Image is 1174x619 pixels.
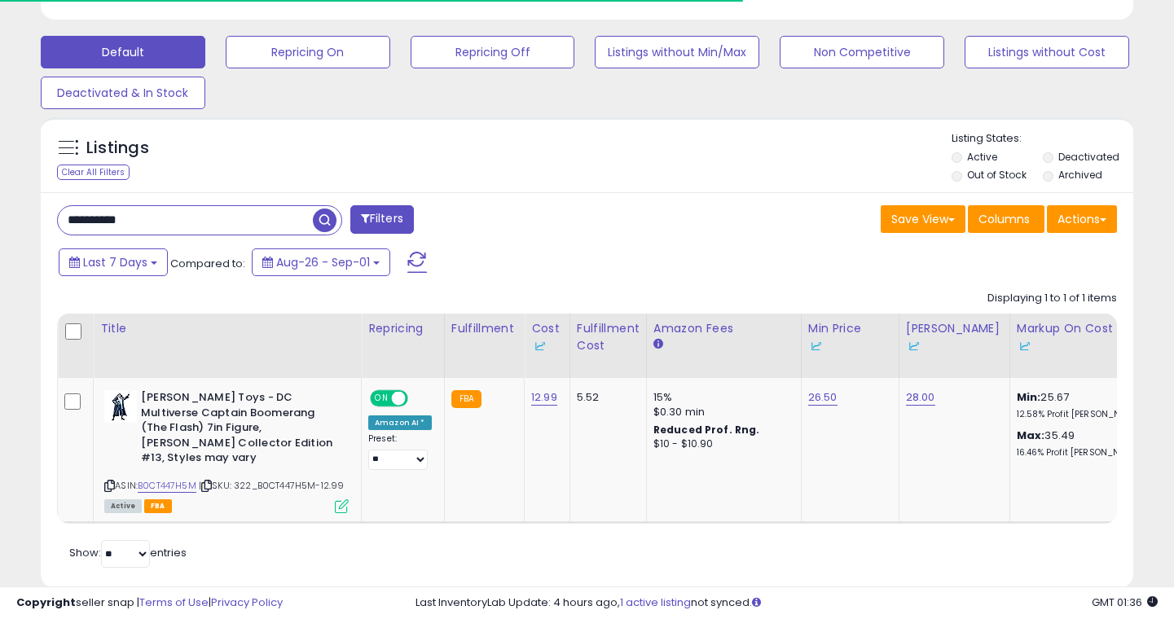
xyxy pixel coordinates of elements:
[780,36,944,68] button: Non Competitive
[16,595,76,610] strong: Copyright
[16,595,283,611] div: seller snap | |
[372,392,392,406] span: ON
[620,595,691,610] a: 1 active listing
[906,389,935,406] a: 28.00
[252,248,390,276] button: Aug-26 - Sep-01
[906,338,922,354] img: InventoryLab Logo
[41,77,205,109] button: Deactivated & In Stock
[906,320,1003,354] div: [PERSON_NAME]
[41,36,205,68] button: Default
[1017,390,1152,420] div: 25.67
[226,36,390,68] button: Repricing On
[808,337,892,354] div: Some or all of the values in this column are provided from Inventory Lab.
[653,405,789,419] div: $0.30 min
[1017,389,1041,405] b: Min:
[1092,595,1158,610] span: 2025-09-10 01:36 GMT
[57,165,130,180] div: Clear All Filters
[531,389,557,406] a: 12.99
[653,437,789,451] div: $10 - $10.90
[69,545,187,560] span: Show: entries
[968,205,1044,233] button: Columns
[141,390,339,470] b: [PERSON_NAME] Toys - DC Multiverse Captain Boomerang (The Flash) 7in Figure, [PERSON_NAME] Collec...
[451,320,517,337] div: Fulfillment
[653,423,760,437] b: Reduced Prof. Rng.
[1017,337,1158,354] div: Some or all of the values in this column are provided from Inventory Lab.
[577,320,640,354] div: Fulfillment Cost
[881,205,965,233] button: Save View
[965,36,1129,68] button: Listings without Cost
[139,595,209,610] a: Terms of Use
[86,137,149,160] h5: Listings
[531,337,563,354] div: Some or all of the values in this column are provided from Inventory Lab.
[808,389,838,406] a: 26.50
[808,338,824,354] img: InventoryLab Logo
[368,433,432,470] div: Preset:
[1009,314,1164,378] th: The percentage added to the cost of goods (COGS) that forms the calculator for Min & Max prices.
[211,595,283,610] a: Privacy Policy
[1017,428,1045,443] b: Max:
[906,337,1003,354] div: Some or all of the values in this column are provided from Inventory Lab.
[967,150,997,164] label: Active
[577,390,634,405] div: 5.52
[967,168,1027,182] label: Out of Stock
[144,499,172,513] span: FBA
[1017,320,1158,354] div: Markup on Cost
[59,248,168,276] button: Last 7 Days
[368,415,432,430] div: Amazon AI *
[104,499,142,513] span: All listings currently available for purchase on Amazon
[1017,338,1033,354] img: InventoryLab Logo
[1017,447,1152,459] p: 16.46% Profit [PERSON_NAME]
[987,291,1117,306] div: Displaying 1 to 1 of 1 items
[104,390,349,511] div: ASIN:
[1058,150,1119,164] label: Deactivated
[83,254,147,270] span: Last 7 Days
[808,320,892,354] div: Min Price
[1017,428,1152,459] div: 35.49
[100,320,354,337] div: Title
[451,390,481,408] small: FBA
[653,337,663,352] small: Amazon Fees.
[350,205,414,234] button: Filters
[406,392,432,406] span: OFF
[170,256,245,271] span: Compared to:
[276,254,370,270] span: Aug-26 - Sep-01
[653,320,794,337] div: Amazon Fees
[1017,409,1152,420] p: 12.58% Profit [PERSON_NAME]
[952,131,1133,147] p: Listing States:
[1047,205,1117,233] button: Actions
[595,36,759,68] button: Listings without Min/Max
[978,211,1030,227] span: Columns
[104,390,137,423] img: 41EUqUh5HUL._SL40_.jpg
[531,338,547,354] img: InventoryLab Logo
[653,390,789,405] div: 15%
[1058,168,1102,182] label: Archived
[199,479,345,492] span: | SKU: 322_B0CT447H5M-12.99
[138,479,196,493] a: B0CT447H5M
[531,320,563,354] div: Cost
[368,320,438,337] div: Repricing
[416,595,1158,611] div: Last InventoryLab Update: 4 hours ago, not synced.
[411,36,575,68] button: Repricing Off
